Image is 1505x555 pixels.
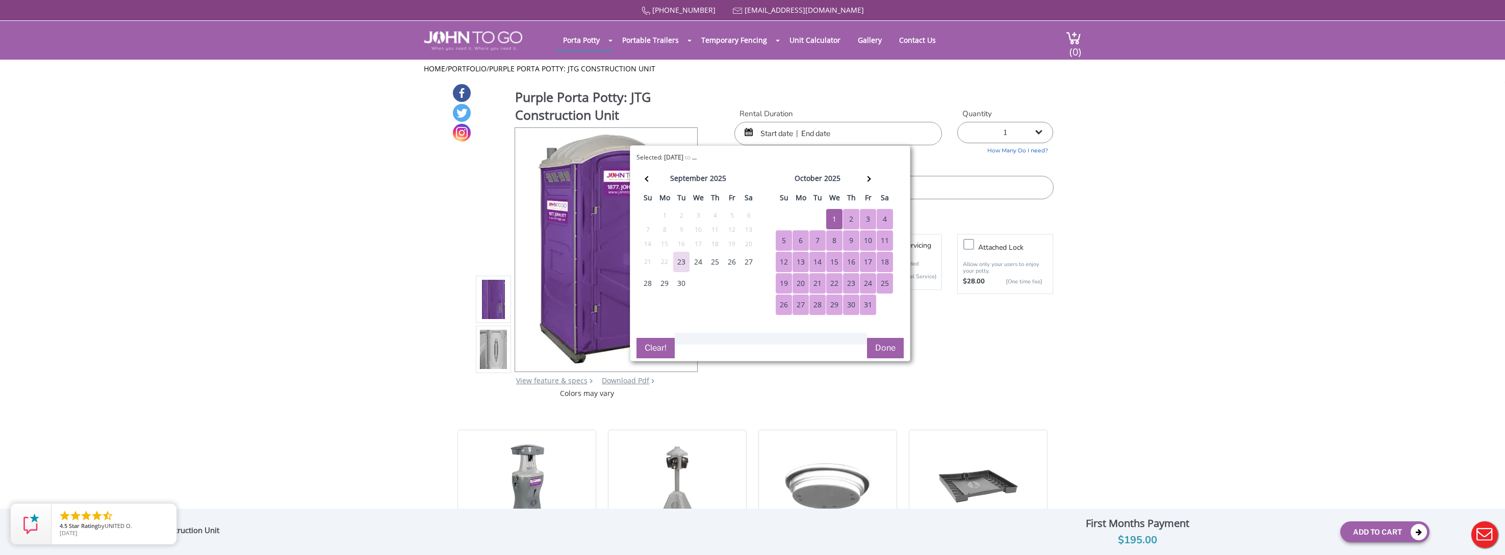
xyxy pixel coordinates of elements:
[860,295,876,315] div: 31
[826,273,843,294] div: 22
[809,252,826,272] div: 14
[776,190,793,208] th: su
[978,241,1058,254] h3: Attached lock
[782,30,848,50] a: Unit Calculator
[707,252,723,272] div: 25
[694,30,775,50] a: Temporary Fencing
[860,190,877,208] th: fr
[724,190,741,208] th: fr
[1340,521,1430,542] button: Add To Cart
[741,210,757,221] div: 6
[809,230,826,251] div: 7
[793,190,809,208] th: mo
[664,153,683,162] b: [DATE]
[942,515,1333,532] div: First Months Payment
[602,376,649,385] a: Download Pdf
[91,510,103,522] li: 
[809,273,826,294] div: 21
[690,252,706,272] div: 24
[877,190,894,208] th: sa
[640,190,656,208] th: su
[860,230,876,251] div: 10
[673,252,690,272] div: 23
[707,210,723,221] div: 4
[826,190,843,208] th: we
[480,229,507,469] img: Product
[69,522,98,530] span: Star Rating
[795,171,822,186] div: october
[724,224,740,235] div: 12
[724,210,740,221] div: 5
[673,239,690,250] div: 16
[21,514,41,534] img: Review Rating
[453,104,471,122] a: Twitter
[891,30,943,50] a: Contact Us
[769,443,886,524] img: 17
[101,510,114,522] li: 
[826,295,843,315] div: 29
[636,153,662,162] span: Selected:
[654,443,700,524] img: 17
[860,273,876,294] div: 24
[60,523,168,530] span: by
[1069,37,1081,59] span: (0)
[707,224,723,235] div: 11
[656,190,673,208] th: mo
[105,522,132,530] span: UNITED O.
[843,230,859,251] div: 9
[734,109,942,119] label: Rental Duration
[60,529,78,537] span: [DATE]
[500,443,554,524] img: 17
[877,252,893,272] div: 18
[424,64,1081,74] ul: / /
[80,510,92,522] li: 
[776,273,792,294] div: 19
[656,224,673,235] div: 8
[734,122,942,145] input: Start date | End date
[670,171,708,186] div: september
[860,209,876,229] div: 3
[690,224,706,235] div: 10
[673,190,690,208] th: tu
[843,190,860,208] th: th
[590,379,593,383] img: right arrow icon
[424,64,445,73] a: Home
[652,5,716,15] a: [PHONE_NUMBER]
[707,190,724,208] th: th
[741,252,757,272] div: 27
[843,295,859,315] div: 30
[707,239,723,250] div: 18
[516,376,588,385] a: View feature & specs
[724,252,740,272] div: 26
[724,239,740,250] div: 19
[489,64,655,73] a: Purple Porta Potty: JTG Construction Unit
[673,224,690,235] div: 9
[692,153,697,162] b: ...
[1066,31,1081,45] img: cart a
[651,379,654,383] img: chevron.png
[957,143,1053,155] a: How Many Do I need?
[656,239,673,250] div: 15
[990,277,1042,287] p: {One time fee}
[741,190,757,208] th: sa
[877,230,893,251] div: 11
[942,532,1333,548] div: $195.00
[776,252,792,272] div: 12
[826,230,843,251] div: 8
[656,256,673,268] div: 22
[793,273,809,294] div: 20
[640,256,656,268] div: 21
[480,179,507,419] img: Product
[843,252,859,272] div: 16
[640,239,656,250] div: 14
[741,224,757,235] div: 13
[826,252,843,272] div: 15
[685,153,691,162] span: to
[69,510,82,522] li: 
[673,210,690,221] div: 2
[710,171,726,186] div: 2025
[745,5,864,15] a: [EMAIL_ADDRESS][DOMAIN_NAME]
[957,109,1053,119] label: Quantity
[776,295,792,315] div: 26
[424,31,522,50] img: JOHN to go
